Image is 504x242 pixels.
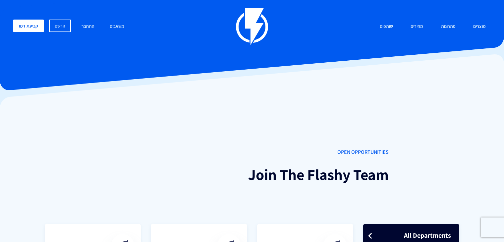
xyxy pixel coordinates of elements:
[13,20,44,32] a: קביעת דמו
[77,20,99,34] a: התחבר
[406,20,428,34] a: מחירים
[105,20,129,34] a: משאבים
[436,20,461,34] a: פתרונות
[375,20,398,34] a: שותפים
[468,20,491,34] a: מוצרים
[49,20,71,32] a: הרשם
[116,149,389,156] span: OPEN OPPORTUNITIES
[116,166,389,183] h1: Join The Flashy Team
